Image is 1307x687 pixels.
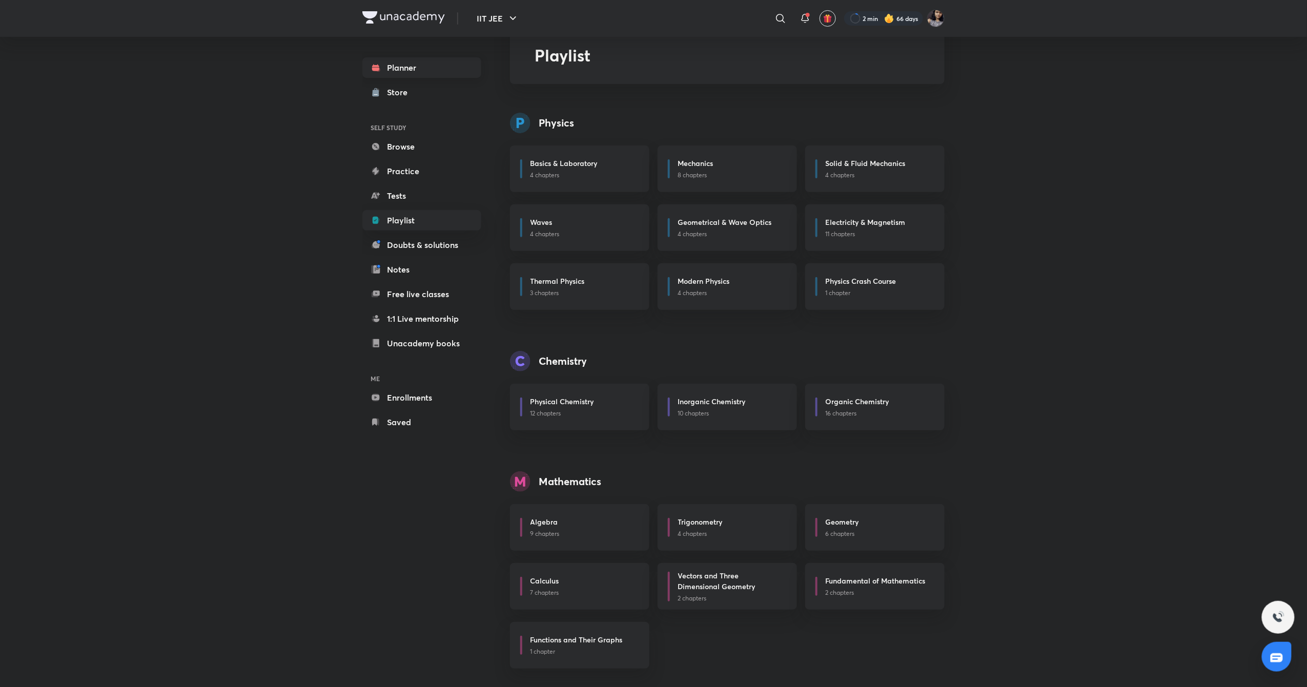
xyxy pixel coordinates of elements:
h6: Trigonometry [678,516,723,527]
img: syllabus [510,113,530,133]
p: 11 chapters [826,230,932,239]
p: 7 chapters [530,588,637,597]
a: Modern Physics4 chapters [658,263,797,310]
h6: Organic Chemistry [826,396,889,407]
h4: Mathematics [539,474,601,489]
a: Physics Crash Course1 chapter [805,263,945,310]
a: Thermal Physics3 chapters [510,263,649,310]
img: streak [884,13,894,24]
img: Company Logo [362,11,445,24]
a: Trigonometry4 chapters [658,504,797,551]
a: Solid & Fluid Mechanics4 chapters [805,145,945,192]
h6: Physical Chemistry [530,396,594,407]
a: Organic Chemistry16 chapters [805,384,945,430]
p: 2 chapters [678,594,785,603]
a: Browse [362,136,481,157]
a: Calculus7 chapters [510,563,649,610]
h6: Calculus [530,575,559,586]
a: Geometry6 chapters [805,504,945,551]
a: Company Logo [362,11,445,26]
p: 16 chapters [826,409,932,418]
a: Mechanics8 chapters [658,145,797,192]
a: Playlist [362,210,481,231]
button: IIT JEE [471,8,525,29]
p: 4 chapters [530,171,637,180]
h6: Physics Crash Course [826,276,896,286]
p: 6 chapters [826,529,932,538]
img: Rakhi Sharma [927,10,945,27]
a: Store [362,82,481,102]
a: Electricity & Magnetism11 chapters [805,204,945,251]
a: Practice [362,161,481,181]
p: 10 chapters [678,409,785,418]
h4: Physics [539,115,574,131]
h6: Fundamental of Mathematics [826,575,926,586]
h6: Modern Physics [678,276,730,286]
p: 4 chapters [678,288,785,298]
h4: Chemistry [539,353,587,369]
h6: ME [362,370,481,387]
p: 9 chapters [530,529,637,538]
p: 2 chapters [826,588,932,597]
button: avatar [820,10,836,27]
h2: Playlist [535,43,920,68]
a: Geometrical & Wave Optics4 chapters [658,204,797,251]
p: 4 chapters [826,171,932,180]
img: syllabus [510,471,530,492]
h6: Inorganic Chemistry [678,396,746,407]
a: Physical Chemistry12 chapters [510,384,649,430]
a: Vectors and Three Dimensional Geometry2 chapters [658,563,797,610]
h6: Electricity & Magnetism [826,217,906,227]
a: Unacademy books [362,333,481,353]
a: Doubts & solutions [362,235,481,255]
a: Basics & Laboratory4 chapters [510,145,649,192]
p: 1 chapter [530,647,637,656]
h6: Basics & Laboratory [530,158,598,169]
div: Store [387,86,414,98]
h6: Geometrical & Wave Optics [678,217,772,227]
p: 1 chapter [826,288,932,298]
a: Fundamental of Mathematics2 chapters [805,563,945,610]
h6: Functions and Their Graphs [530,634,623,645]
p: 4 chapters [678,529,785,538]
a: Saved [362,412,481,432]
img: avatar [823,14,832,23]
a: Algebra9 chapters [510,504,649,551]
a: Tests [362,185,481,206]
img: syllabus [510,351,530,371]
a: 1:1 Live mentorship [362,308,481,329]
h6: Thermal Physics [530,276,585,286]
p: 8 chapters [678,171,785,180]
a: Free live classes [362,284,481,304]
h6: Mechanics [678,158,713,169]
h6: SELF STUDY [362,119,481,136]
p: 3 chapters [530,288,637,298]
p: 4 chapters [530,230,637,239]
img: ttu [1272,611,1284,623]
h6: Geometry [826,516,859,527]
a: Enrollments [362,387,481,408]
a: Planner [362,57,481,78]
h6: Algebra [530,516,558,527]
p: 4 chapters [678,230,785,239]
h6: Vectors and Three Dimensional Geometry [678,570,781,592]
a: Functions and Their Graphs1 chapter [510,622,649,669]
h6: Solid & Fluid Mechanics [826,158,906,169]
a: Inorganic Chemistry10 chapters [658,384,797,430]
a: Waves4 chapters [510,204,649,251]
a: Notes [362,259,481,280]
p: 12 chapters [530,409,637,418]
h6: Waves [530,217,553,227]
